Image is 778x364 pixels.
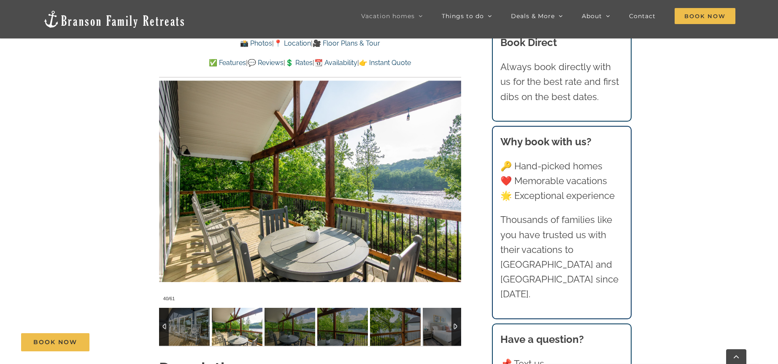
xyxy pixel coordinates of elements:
[442,8,492,24] a: Things to do
[240,39,272,47] a: 📸 Photos
[500,212,624,302] p: Thousands of families like you have trusted us with their vacations to [GEOGRAPHIC_DATA] and [GEO...
[500,60,624,104] p: Always book directly with us for the best rate and first dibs on the best dates.
[511,13,555,19] span: Deals & More
[159,57,461,68] p: | | | |
[511,8,563,24] a: Deals & More
[159,308,210,346] img: Blue-Pearl-vacation-home-rental-Lake-Taneycomo-2143-scaled.jpg-nggid03943-ngg0dyn-120x90-00f0w010...
[582,13,602,19] span: About
[359,59,411,67] a: 👉 Instant Quote
[212,308,262,346] img: Blue-Pearl-vacation-home-rental-Lake-Taneycomo-2139-scaled.jpg-nggid03930-ngg0dyn-120x90-00f0w010...
[361,8,735,24] nav: Main Menu Sticky
[33,339,77,346] span: Book Now
[423,308,473,346] img: Blue-Pearl-vacation-home-rental-Lake-Taneycomo-2100-scaled.jpg-nggid03917-ngg0dyn-120x90-00f0w010...
[21,333,89,351] a: Book Now
[43,10,186,29] img: Branson Family Retreats Logo
[629,8,656,24] a: Contact
[500,134,624,149] h3: Why book with us?
[361,8,423,24] a: Vacation homes
[314,59,357,67] a: 📆 Availability
[209,59,246,67] a: ✅ Features
[361,13,415,19] span: Vacation homes
[159,38,461,49] p: | |
[313,39,380,47] a: 🎥 Floor Plans & Tour
[285,59,313,67] a: 💲 Rates
[317,308,368,346] img: Blue-Pearl-vacation-home-rental-Lake-Taneycomo-2204-scaled.jpg-nggid03953-ngg0dyn-120x90-00f0w010...
[500,35,624,50] h3: Book Direct
[582,8,610,24] a: About
[248,59,284,67] a: 💬 Reviews
[442,13,484,19] span: Things to do
[675,8,735,24] span: Book Now
[500,159,624,204] p: 🔑 Hand-picked homes ❤️ Memorable vacations 🌟 Exceptional experience
[629,13,656,19] span: Contact
[370,308,421,346] img: Blue-Pearl-vacation-home-rental-Lake-Taneycomo-2146-scaled.jpg-nggid03944-ngg0dyn-120x90-00f0w010...
[274,39,311,47] a: 📍 Location
[265,308,315,346] img: Blue-Pearl-vacation-home-rental-Lake-Taneycomo-2203-scaled.jpg-nggid03938-ngg0dyn-120x90-00f0w010...
[500,332,624,347] h3: Have a question?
